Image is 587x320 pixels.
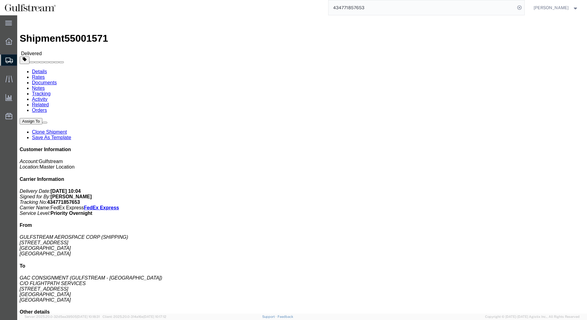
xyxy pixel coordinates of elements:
span: Roger Sanchez [534,4,569,11]
a: Support [262,315,278,318]
span: [DATE] 10:18:31 [77,315,100,318]
input: Search for shipment number, reference number [328,0,515,15]
a: Feedback [278,315,293,318]
button: [PERSON_NAME] [533,4,579,11]
span: Server: 2025.20.0-32d5ea39505 [25,315,100,318]
img: logo [4,3,56,12]
span: Client: 2025.20.0-314a16e [103,315,166,318]
iframe: FS Legacy Container [17,15,587,314]
span: Copyright © [DATE]-[DATE] Agistix Inc., All Rights Reserved [485,314,580,319]
span: [DATE] 10:17:12 [143,315,166,318]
